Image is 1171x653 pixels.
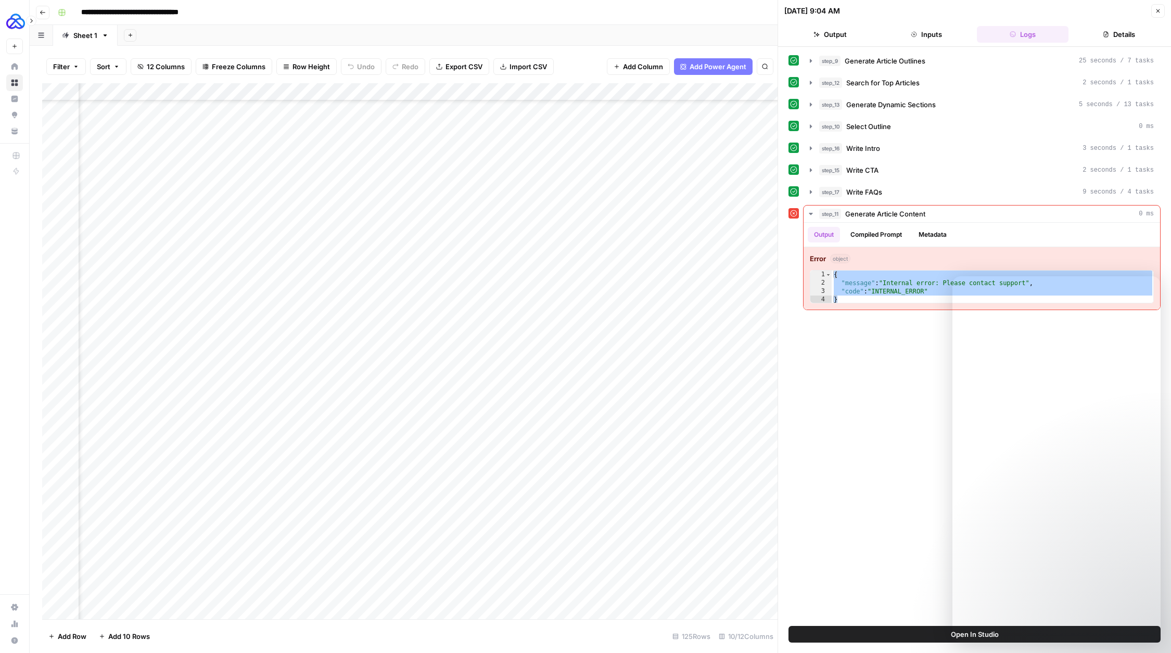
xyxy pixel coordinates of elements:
button: Row Height [276,58,337,75]
div: 10/12 Columns [715,628,778,645]
span: 5 seconds / 13 tasks [1079,100,1154,109]
a: Your Data [6,123,23,139]
span: Write Intro [846,143,880,153]
span: Write FAQs [846,187,882,197]
button: Add Column [607,58,670,75]
button: Undo [341,58,381,75]
button: Sort [90,58,126,75]
span: step_11 [819,209,841,219]
span: step_17 [819,187,842,197]
span: Import CSV [510,61,547,72]
button: 2 seconds / 1 tasks [804,74,1160,91]
div: 4 [810,296,832,304]
span: 12 Columns [147,61,185,72]
span: step_13 [819,99,842,110]
button: Freeze Columns [196,58,272,75]
span: 9 seconds / 4 tasks [1083,187,1154,197]
button: Compiled Prompt [844,227,908,242]
span: Write CTA [846,165,879,175]
span: Filter [53,61,70,72]
span: step_10 [819,121,842,132]
div: 0 ms [804,223,1160,310]
span: 3 seconds / 1 tasks [1083,144,1154,153]
span: Generate Dynamic Sections [846,99,936,110]
button: Import CSV [493,58,554,75]
div: [DATE] 9:04 AM [784,6,840,16]
a: Home [6,58,23,75]
div: 3 [810,287,832,296]
button: Help + Support [6,632,23,649]
a: Settings [6,599,23,616]
button: 12 Columns [131,58,192,75]
button: Workspace: AUQ [6,8,23,34]
span: 25 seconds / 7 tasks [1079,56,1154,66]
button: Add Power Agent [674,58,753,75]
button: 5 seconds / 13 tasks [804,96,1160,113]
span: Undo [357,61,375,72]
button: 2 seconds / 1 tasks [804,162,1160,178]
span: Add Power Agent [690,61,746,72]
button: Metadata [912,227,953,242]
span: 0 ms [1139,122,1154,131]
div: 1 [810,271,832,279]
span: Generate Article Outlines [845,56,925,66]
strong: Error [810,253,826,264]
span: Toggle code folding, rows 1 through 4 [825,271,831,279]
button: Open In Studio [788,626,1161,643]
button: 0 ms [804,118,1160,135]
span: Export CSV [446,61,482,72]
button: Output [784,26,876,43]
button: 0 ms [804,206,1160,222]
span: Select Outline [846,121,891,132]
span: step_16 [819,143,842,153]
a: Browse [6,74,23,91]
a: Insights [6,91,23,107]
button: 3 seconds / 1 tasks [804,140,1160,157]
span: step_9 [819,56,841,66]
span: Freeze Columns [212,61,265,72]
span: Redo [402,61,418,72]
span: Open In Studio [951,629,999,639]
span: step_15 [819,165,842,175]
button: Inputs [881,26,973,43]
button: Add 10 Rows [93,628,156,645]
span: 2 seconds / 1 tasks [1083,165,1154,175]
button: Output [808,227,840,242]
button: Redo [386,58,425,75]
span: 0 ms [1139,209,1154,219]
span: Add Row [58,631,86,642]
span: Add 10 Rows [108,631,150,642]
iframe: Intercom live chat [952,276,1161,643]
span: Search for Top Articles [846,78,920,88]
span: Generate Article Content [845,209,925,219]
span: object [830,254,850,263]
button: Filter [46,58,86,75]
span: Row Height [292,61,330,72]
button: Export CSV [429,58,489,75]
a: Opportunities [6,107,23,123]
button: 9 seconds / 4 tasks [804,184,1160,200]
div: Sheet 1 [73,30,97,41]
img: AUQ Logo [6,12,25,31]
button: Details [1073,26,1165,43]
span: step_12 [819,78,842,88]
div: 125 Rows [668,628,715,645]
a: Usage [6,616,23,632]
span: Add Column [623,61,663,72]
button: 25 seconds / 7 tasks [804,53,1160,69]
span: 2 seconds / 1 tasks [1083,78,1154,87]
span: Sort [97,61,110,72]
button: Logs [977,26,1069,43]
a: Sheet 1 [53,25,118,46]
div: 2 [810,279,832,287]
button: Add Row [42,628,93,645]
